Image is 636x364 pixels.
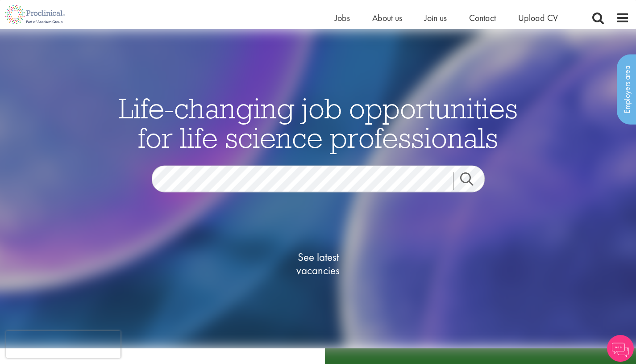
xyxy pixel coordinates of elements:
a: Job search submit button [453,172,491,190]
a: Join us [424,12,447,24]
a: About us [372,12,402,24]
img: Chatbot [607,335,634,362]
span: Life-changing job opportunities for life science professionals [119,90,518,155]
a: See latestvacancies [274,215,363,313]
a: Upload CV [518,12,558,24]
span: See latest vacancies [274,251,363,277]
iframe: reCAPTCHA [6,331,121,358]
a: Contact [469,12,496,24]
a: Jobs [335,12,350,24]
